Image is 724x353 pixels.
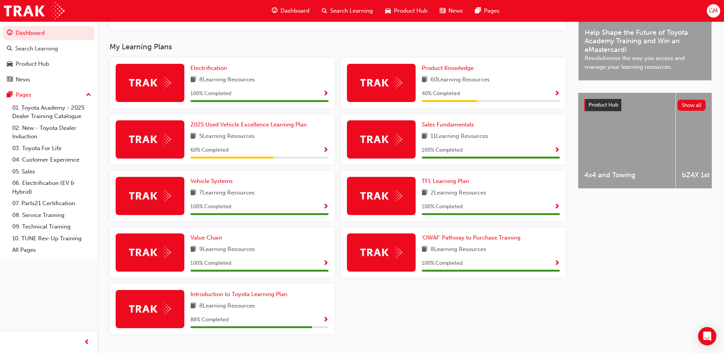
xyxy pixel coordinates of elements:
span: 'OWAF' Pathway to Purchase Training [422,234,521,241]
span: 100 % Completed [422,146,463,155]
img: Trak [129,77,171,89]
span: Show Progress [323,260,329,267]
img: Trak [129,246,171,258]
span: car-icon [385,6,391,16]
span: Show Progress [554,147,560,154]
span: Vehicle Systems [190,178,233,185]
a: Introduction to Toyota Learning Plan [190,290,290,299]
button: Show Progress [554,89,560,99]
a: 2025 Used Vehicle Excellence Learning Plan [190,120,310,129]
a: 07. Parts21 Certification [9,198,94,209]
a: pages-iconPages [469,3,506,19]
span: TFL Learning Plan [422,178,469,185]
button: Show Progress [323,315,329,325]
span: 9 Learning Resources [199,245,255,254]
a: 05. Sales [9,166,94,178]
span: Pages [484,6,500,15]
div: Product Hub [16,60,49,68]
a: News [3,73,94,87]
a: 06. Electrification (EV & Hybrid) [9,177,94,198]
span: car-icon [7,61,13,68]
img: Trak [129,190,171,202]
a: 04. Customer Experience [9,154,94,166]
span: GM [709,6,718,15]
span: 2025 Used Vehicle Excellence Learning Plan [190,121,307,128]
a: 'OWAF' Pathway to Purchase Training [422,233,524,242]
span: news-icon [7,76,13,83]
a: 03. Toyota For Life [9,142,94,154]
span: 100 % Completed [422,202,463,211]
span: search-icon [7,45,12,52]
a: 08. Service Training [9,209,94,221]
button: Show Progress [323,202,329,212]
span: 11 Learning Resources [431,132,488,141]
a: Electrification [190,64,230,73]
button: GM [707,4,720,18]
span: Dashboard [281,6,310,15]
a: TFL Learning Plan [422,177,472,186]
span: Show Progress [323,317,329,324]
span: book-icon [422,75,427,85]
span: 8 Learning Resources [199,75,255,85]
a: Search Learning [3,42,94,56]
span: Show Progress [323,147,329,154]
span: search-icon [322,6,327,16]
img: Trak [129,303,171,315]
span: book-icon [422,188,427,198]
a: 09. Technical Training [9,221,94,233]
div: Search Learning [15,44,58,53]
a: Sales Fundamentals [422,120,477,129]
button: Show Progress [323,259,329,268]
span: Product Hub [394,6,427,15]
span: Revolutionise the way you access and manage your learning resources. [585,54,705,71]
span: news-icon [440,6,445,16]
a: Product Hub [3,57,94,71]
span: 100 % Completed [422,259,463,268]
span: 100 % Completed [190,259,231,268]
button: DashboardSearch LearningProduct HubNews [3,24,94,88]
span: Help Shape the Future of Toyota Academy Training and Win an eMastercard! [585,28,705,54]
a: 02. New - Toyota Dealer Induction [9,122,94,142]
div: Open Intercom Messenger [698,327,716,345]
a: search-iconSearch Learning [316,3,379,19]
span: Show Progress [554,204,560,211]
span: Product Hub [589,102,618,108]
span: Show Progress [554,260,560,267]
button: Show all [677,100,706,111]
span: 88 % Completed [190,316,229,324]
a: 01. Toyota Academy - 2025 Dealer Training Catalogue [9,102,94,122]
a: 10. TUNE Rev-Up Training [9,233,94,245]
span: Show Progress [554,91,560,97]
span: 4x4 and Towing [584,171,669,180]
button: Pages [3,88,94,102]
span: 60 % Completed [190,146,229,155]
img: Trak [360,246,402,258]
span: book-icon [190,245,196,254]
span: Sales Fundamentals [422,121,474,128]
button: Show Progress [554,146,560,155]
span: Value Chain [190,234,222,241]
span: 40 % Completed [422,89,460,98]
span: 2 Learning Resources [431,188,486,198]
span: 100 % Completed [190,89,231,98]
img: Trak [129,133,171,145]
span: 8 Learning Resources [431,245,486,254]
span: guage-icon [272,6,277,16]
span: Search Learning [330,6,373,15]
span: prev-icon [84,338,90,347]
span: guage-icon [7,30,13,37]
span: book-icon [422,132,427,141]
img: Trak [360,133,402,145]
a: Product Knowledge [422,64,477,73]
div: News [16,75,30,84]
span: book-icon [190,132,196,141]
span: Product Knowledge [422,65,474,71]
span: Electrification [190,65,227,71]
button: Show Progress [554,259,560,268]
a: news-iconNews [434,3,469,19]
span: 60 Learning Resources [431,75,490,85]
button: Show Progress [323,146,329,155]
span: book-icon [422,245,427,254]
span: pages-icon [7,92,13,99]
a: car-iconProduct Hub [379,3,434,19]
